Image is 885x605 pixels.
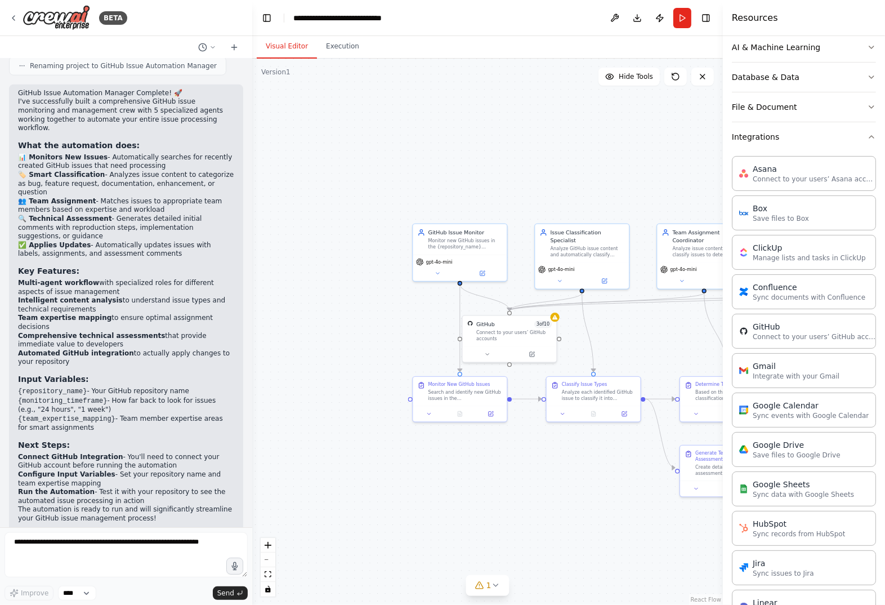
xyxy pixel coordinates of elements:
[18,241,91,249] strong: ✅ Applies Updates
[739,445,748,454] img: Google Drive
[739,406,748,415] img: Google Calendar
[670,266,696,273] span: gpt-4o-mini
[18,89,234,98] h2: GitHub Issue Automation Manager Complete! 🚀
[456,284,464,372] g: Edge from 7921072b-e906-473e-aaf7-a8d4e751e580 to f773db73-b935-4aef-8ddd-e8e72423d38a
[317,35,368,59] button: Execution
[18,397,107,405] code: {monitoring_timeframe}
[194,41,221,54] button: Switch to previous chat
[428,229,503,237] div: GitHub Issue Monitor
[583,277,626,286] button: Open in side panel
[261,553,275,567] button: zoom out
[18,470,115,478] strong: Configure Input Variables
[700,293,731,372] g: Edge from 51145a9d-3cd0-4f9d-9f65-c5195491a001 to 69ef907f-0231-4c60-ae81-0e64da8bb938
[261,538,275,597] div: React Flow controls
[18,415,234,433] li: - Team member expertise areas for smart assignments
[18,375,89,384] strong: Input Variables:
[732,63,876,92] button: Database & Data
[753,163,877,175] div: Asana
[739,484,748,493] img: Google Sheets
[21,589,48,598] span: Improve
[18,470,234,488] li: - Set your repository name and team expertise mapping
[18,488,95,496] strong: Run the Automation
[534,321,552,328] span: Number of enabled actions
[18,387,234,397] li: - Your GitHub repository name
[18,97,234,132] p: I've successfully built a comprehensive GitHub issue monitoring and management crew with 5 specia...
[578,410,610,419] button: No output available
[753,214,809,223] p: Save files to Box
[753,530,845,539] p: Sync records from HubSpot
[753,439,841,451] div: Google Drive
[293,12,420,24] nav: breadcrumb
[477,410,504,419] button: Open in side panel
[18,279,99,287] strong: Multi-agent workflow
[18,171,105,179] strong: 🏷️ Smart Classification
[18,397,234,415] li: - How far back to look for issues (e.g., "24 hours", "1 week")
[551,229,625,244] div: Issue Classification Specialist
[18,215,112,223] strong: 🔍 Technical Assessment
[18,296,123,304] strong: Intelligent content analysis
[259,10,275,26] button: Hide left sidebar
[691,597,721,603] a: React Flow attribution
[18,197,96,205] strong: 👥 Team Assignment
[753,321,877,332] div: GitHub
[739,366,748,375] img: Gmail
[18,453,234,470] li: - You'll need to connect your GitHub account before running the automation
[753,479,854,490] div: Google Sheets
[476,330,552,342] div: Connect to your users’ GitHub accounts
[562,389,636,402] div: Analyze each identified GitHub issue to classify it into appropriate categories. Read the issue t...
[257,35,317,59] button: Visual Editor
[753,332,877,341] p: Connect to your users’ GitHub accounts
[18,415,115,423] code: {team_expertise_mapping}
[753,282,865,293] div: Confluence
[412,376,507,422] div: Monitor New GitHub IssuesSearch and identify new GitHub issues in the {repository_name} repositor...
[428,389,503,402] div: Search and identify new GitHub issues in the {repository_name} repository that haven't been proce...
[18,332,165,340] strong: Comprehensive technical assessments
[753,490,854,499] p: Sync data with Google Sheets
[512,395,541,403] g: Edge from f773db73-b935-4aef-8ddd-e8e72423d38a to de3844b2-8b2b-4b40-aad9-c4dd134c96e3
[476,321,495,328] div: GitHub
[562,381,607,388] div: Classify Issue Types
[732,11,778,25] h4: Resources
[739,287,748,296] img: Confluence
[753,518,845,530] div: HubSpot
[695,389,770,402] div: Based on the issue classifications and content analysis, determine the most appropriate team memb...
[18,296,234,314] li: to understand issue types and technical requirements
[261,538,275,553] button: zoom in
[753,242,866,253] div: ClickUp
[510,350,553,359] button: Open in side panel
[18,197,234,215] li: - Matches issues to appropriate team members based on expertise and workload
[680,445,775,497] div: Generate Technical AssessmentsCreate detailed technical assessment comments for each GitHub issue...
[611,410,638,419] button: Open in side panel
[261,582,275,597] button: toggle interactivity
[18,453,123,461] strong: Connect GitHub Integration
[753,558,814,569] div: Jira
[711,410,743,419] button: No output available
[673,229,747,244] div: Team Assignment Coordinator
[225,41,243,54] button: Start a new chat
[753,451,841,460] p: Save files to Google Drive
[673,246,747,258] div: Analyze issue content and classify issues to determine the most appropriate team member for assig...
[739,248,748,257] img: ClickUp
[732,122,876,152] button: Integrations
[753,400,869,411] div: Google Calendar
[619,72,653,81] span: Hide Tools
[578,293,597,372] g: Edge from 66bdac6e-6d25-4e26-871e-2ce58eacfbd0 to de3844b2-8b2b-4b40-aad9-c4dd134c96e3
[30,61,217,70] span: Renaming project to GitHub Issue Automation Manager
[18,526,234,534] div: 06:57 PM
[18,171,234,197] li: - Analyzes issue content to categorize as bug, feature request, documentation, enhancement, or qu...
[18,505,234,523] p: The automation is ready to run and will significantly streamline your GitHub issue management pro...
[412,224,507,282] div: GitHub Issue MonitorMonitor new GitHub issues in the {repository_name} repository and search for ...
[462,315,557,363] div: GitHubGitHub3of10Connect to your users’ GitHub accounts
[18,332,234,349] li: that provide immediate value to developers
[753,569,814,578] p: Sync issues to Jira
[534,224,629,290] div: Issue Classification SpecialistAnalyze GitHub issue content and automatically classify issues int...
[18,349,234,367] li: to actually apply changes to your repository
[456,284,513,311] g: Edge from 7921072b-e906-473e-aaf7-a8d4e751e580 to 383e615c-2781-4828-82d8-9efdfec6d512
[444,410,476,419] button: No output available
[226,558,243,575] button: Click to speak your automation idea
[739,208,748,217] img: Box
[261,68,290,77] div: Version 1
[753,411,869,420] p: Sync events with Google Calendar
[698,10,714,26] button: Hide right sidebar
[18,279,234,296] li: with specialized roles for different aspects of issue management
